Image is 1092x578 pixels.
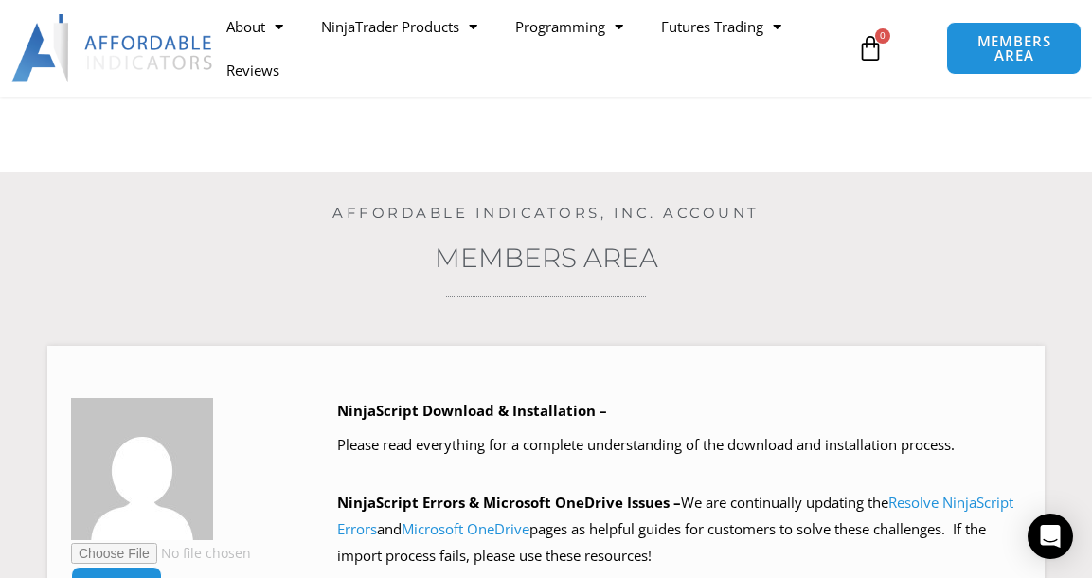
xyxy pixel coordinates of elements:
[1028,514,1073,559] div: Open Intercom Messenger
[496,5,642,48] a: Programming
[11,14,215,82] img: LogoAI | Affordable Indicators – NinjaTrader
[337,490,1021,569] p: We are continually updating the and pages as helpful guides for customers to solve these challeng...
[642,5,800,48] a: Futures Trading
[302,5,496,48] a: NinjaTrader Products
[402,519,529,538] a: Microsoft OneDrive
[946,22,1083,75] a: MEMBERS AREA
[875,28,890,44] span: 0
[332,204,760,222] a: Affordable Indicators, Inc. Account
[435,242,658,274] a: Members Area
[337,493,681,512] b: NinjaScript Errors & Microsoft OneDrive Issues –
[207,5,302,48] a: About
[829,21,912,76] a: 0
[337,401,607,420] b: NinjaScript Download & Installation –
[71,398,213,540] img: a147b12899e614681073eadcd18af73b8a311382d35c3fe054ebb1f01e9b48fe
[207,48,298,92] a: Reviews
[337,493,1013,538] a: Resolve NinjaScript Errors
[966,34,1063,63] span: MEMBERS AREA
[337,432,1021,459] p: Please read everything for a complete understanding of the download and installation process.
[207,5,851,92] nav: Menu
